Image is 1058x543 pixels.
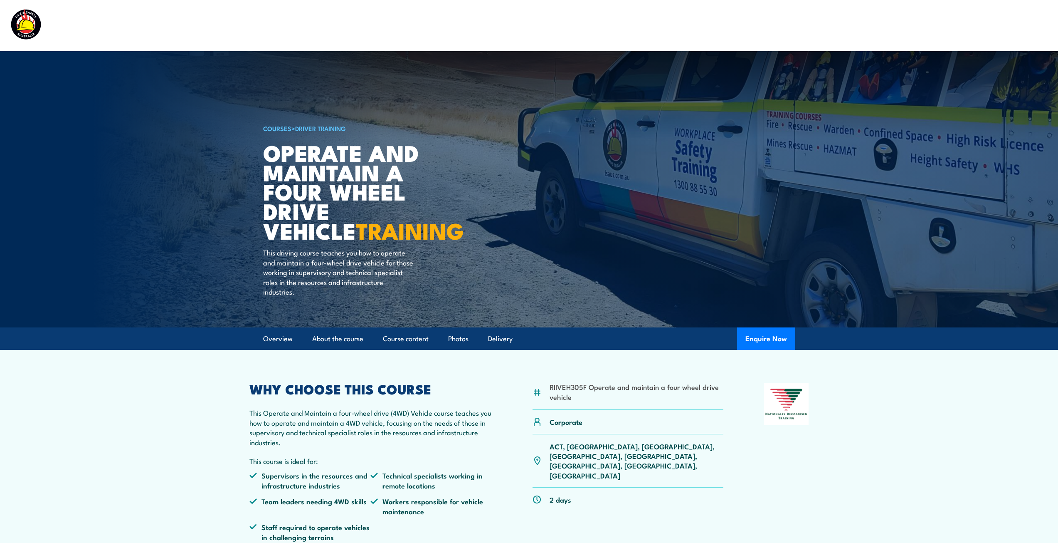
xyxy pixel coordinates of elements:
p: ACT, [GEOGRAPHIC_DATA], [GEOGRAPHIC_DATA], [GEOGRAPHIC_DATA], [GEOGRAPHIC_DATA], [GEOGRAPHIC_DATA... [550,441,724,481]
h2: WHY CHOOSE THIS COURSE [249,383,492,394]
a: Driver Training [295,124,346,133]
a: Photos [448,328,469,350]
li: Technical specialists working in remote locations [370,471,492,490]
p: This driving course teaches you how to operate and maintain a four-wheel drive vehicle for those ... [263,248,415,296]
p: This course is ideal for: [249,456,492,466]
a: Contact [993,15,1019,37]
button: Enquire Now [737,327,795,350]
a: About the course [312,328,363,350]
a: About Us [842,15,873,37]
li: Supervisors in the resources and infrastructure industries [249,471,371,490]
img: Nationally Recognised Training logo. [764,383,809,425]
a: Delivery [488,328,513,350]
a: Emergency Response Services [725,15,824,37]
a: Learner Portal [927,15,974,37]
a: Overview [263,328,293,350]
a: Courses [607,15,633,37]
a: Course content [383,328,429,350]
a: News [891,15,909,37]
li: Team leaders needing 4WD skills [249,496,371,516]
li: RIIVEH305F Operate and maintain a four wheel drive vehicle [550,382,724,402]
a: COURSES [263,124,291,133]
p: This Operate and Maintain a four-wheel drive (4WD) Vehicle course teaches you how to operate and ... [249,408,492,447]
p: 2 days [550,495,571,504]
p: Corporate [550,417,582,426]
a: Course Calendar [651,15,706,37]
h1: Operate and Maintain a Four Wheel Drive Vehicle [263,143,469,240]
h6: > [263,123,469,133]
strong: TRAINING [356,213,464,247]
li: Workers responsible for vehicle maintenance [370,496,492,516]
li: Staff required to operate vehicles in challenging terrains [249,522,371,542]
